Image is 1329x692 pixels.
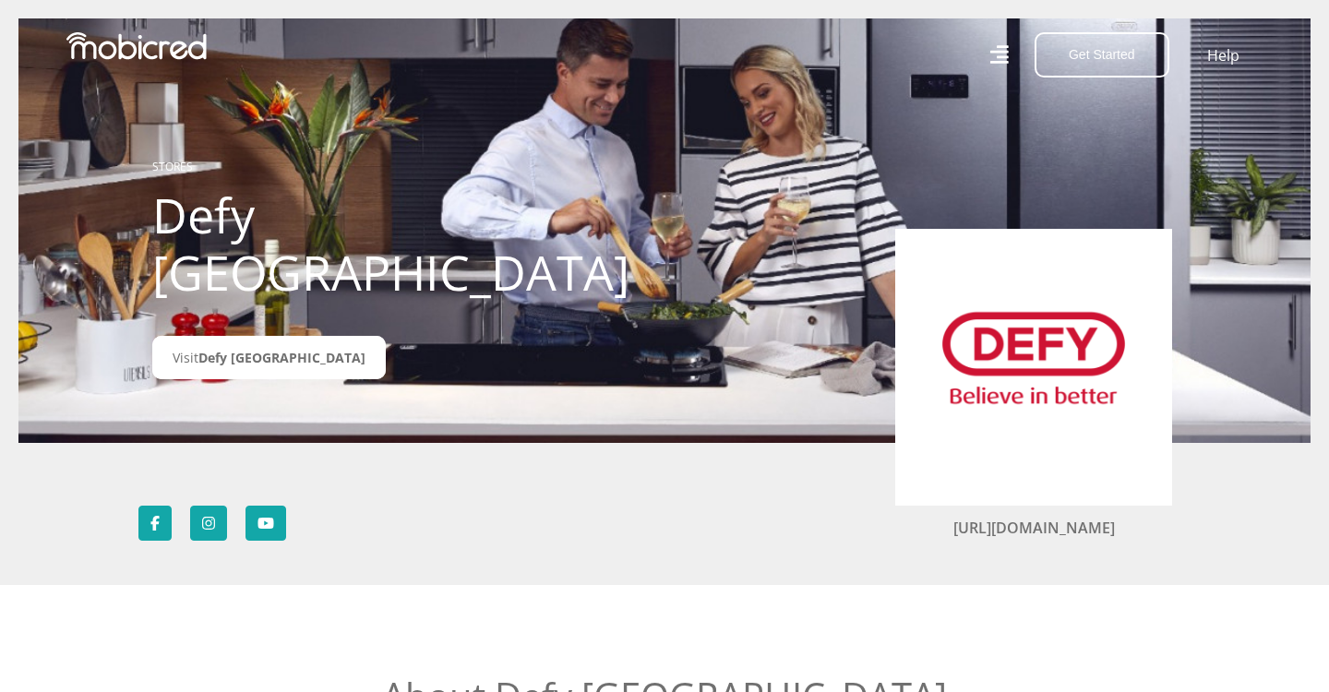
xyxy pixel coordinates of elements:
[152,186,563,302] h1: Defy [GEOGRAPHIC_DATA]
[1035,32,1169,78] button: Get Started
[66,32,207,60] img: Mobicred
[190,506,227,541] a: Follow Defy South Africa on Instagram
[198,349,365,366] span: Defy [GEOGRAPHIC_DATA]
[152,159,193,174] a: STORES
[1206,43,1240,67] a: Help
[138,506,172,541] a: Follow Defy South Africa on Facebook
[923,257,1144,478] img: Defy South Africa
[953,518,1115,538] a: [URL][DOMAIN_NAME]
[245,506,286,541] a: Subscribe to Defy South Africa on YouTube
[152,336,386,379] a: VisitDefy [GEOGRAPHIC_DATA]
